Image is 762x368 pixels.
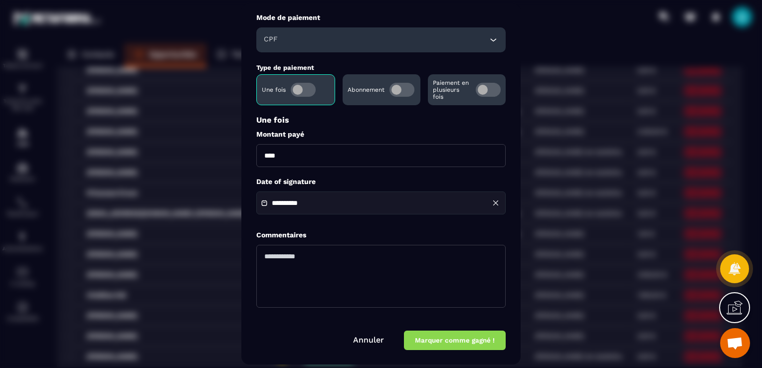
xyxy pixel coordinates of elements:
p: Une fois [262,86,286,93]
label: Type de paiement [256,64,314,71]
p: Paiement en plusieurs fois [433,79,471,100]
label: Commentaires [256,230,306,240]
p: Une fois [256,115,506,125]
div: Ouvrir le chat [720,328,750,358]
p: Abonnement [348,86,384,93]
label: Montant payé [256,130,506,139]
label: Date of signature [256,177,506,186]
button: Marquer comme gagné ! [404,331,506,350]
a: Annuler [353,335,384,345]
label: Mode de paiement [256,13,506,22]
